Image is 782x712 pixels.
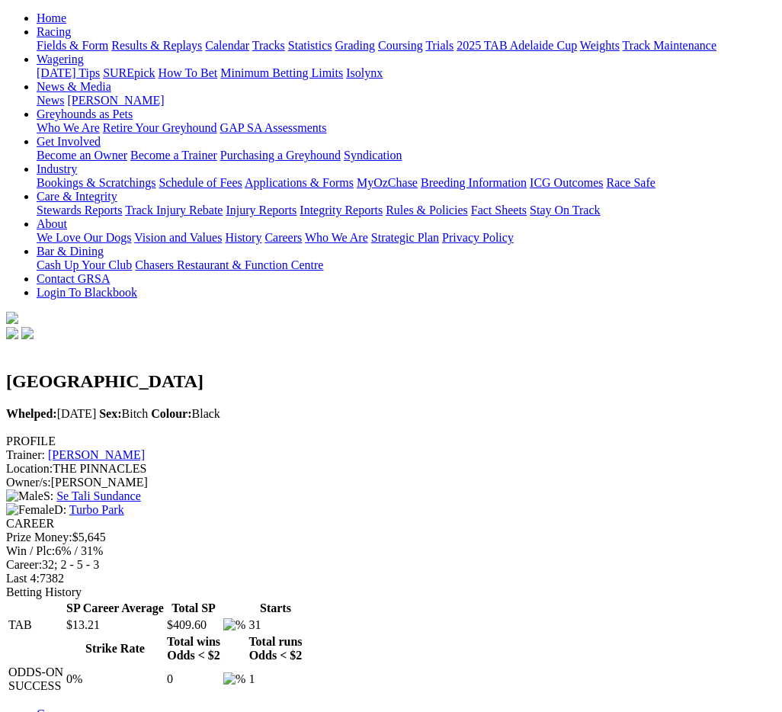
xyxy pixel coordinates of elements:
a: Grading [335,39,375,52]
a: Bar & Dining [37,245,104,258]
a: Strategic Plan [371,231,439,244]
img: Male [6,489,43,503]
span: D: [6,503,66,516]
a: GAP SA Assessments [220,121,327,134]
a: Login To Blackbook [37,286,137,299]
a: Privacy Policy [442,231,514,244]
div: News & Media [37,94,776,107]
a: Get Involved [37,135,101,148]
a: Bookings & Scratchings [37,176,155,189]
span: Owner/s: [6,476,51,489]
a: Wagering [37,53,84,66]
a: Applications & Forms [245,176,354,189]
a: Rules & Policies [386,204,468,216]
a: Weights [580,39,620,52]
a: Fields & Form [37,39,108,52]
a: Retire Your Greyhound [103,121,217,134]
a: Track Maintenance [623,39,716,52]
span: [DATE] [6,407,96,420]
a: Cash Up Your Club [37,258,132,271]
div: Bar & Dining [37,258,776,272]
a: Calendar [205,39,249,52]
a: News [37,94,64,107]
span: Location: [6,462,53,475]
span: Bitch [99,407,148,420]
span: Win / Plc: [6,544,55,557]
a: Who We Are [305,231,368,244]
a: Vision and Values [134,231,222,244]
a: MyOzChase [357,176,418,189]
a: Stewards Reports [37,204,122,216]
a: How To Bet [159,66,218,79]
div: Betting History [6,585,776,599]
a: Coursing [378,39,423,52]
a: Greyhounds as Pets [37,107,133,120]
a: Minimum Betting Limits [220,66,343,79]
a: Racing [37,25,71,38]
div: Wagering [37,66,776,80]
div: About [37,231,776,245]
div: PROFILE [6,435,776,448]
div: Industry [37,176,776,190]
a: Tracks [252,39,285,52]
th: Total SP [166,601,221,616]
a: Track Injury Rebate [125,204,223,216]
a: Schedule of Fees [159,176,242,189]
a: History [225,231,261,244]
a: 2025 TAB Adelaide Cup [457,39,577,52]
a: Results & Replays [111,39,202,52]
b: Colour: [151,407,191,420]
span: Career: [6,558,42,571]
td: TAB [8,617,64,633]
a: ICG Outcomes [530,176,603,189]
img: % [223,672,245,686]
h2: [GEOGRAPHIC_DATA] [6,371,776,392]
th: Starts [248,601,303,616]
a: We Love Our Dogs [37,231,131,244]
div: CAREER [6,517,776,531]
span: Black [151,407,220,420]
a: Statistics [288,39,332,52]
td: $409.60 [166,617,221,633]
div: Get Involved [37,149,776,162]
div: 32; 2 - 5 - 3 [6,558,776,572]
div: Care & Integrity [37,204,776,217]
img: facebook.svg [6,327,18,339]
a: Become a Trainer [130,149,217,162]
a: About [37,217,67,230]
img: twitter.svg [21,327,34,339]
a: Stay On Track [530,204,600,216]
a: Race Safe [606,176,655,189]
a: Who We Are [37,121,100,134]
span: Last 4: [6,572,40,585]
span: Trainer: [6,448,45,461]
th: Strike Rate [66,634,165,663]
td: ODDS-ON SUCCESS [8,665,64,694]
a: [DATE] Tips [37,66,100,79]
div: Greyhounds as Pets [37,121,776,135]
span: Prize Money: [6,531,72,544]
b: Whelped: [6,407,57,420]
a: News & Media [37,80,111,93]
th: Total wins Odds < $2 [166,634,221,663]
td: 0 [166,665,221,694]
a: Become an Owner [37,149,127,162]
a: Trials [425,39,453,52]
img: % [223,618,245,632]
img: logo-grsa-white.png [6,312,18,324]
a: SUREpick [103,66,155,79]
td: 0% [66,665,165,694]
a: Breeding Information [421,176,527,189]
a: Industry [37,162,77,175]
div: THE PINNACLES [6,462,776,476]
a: Chasers Restaurant & Function Centre [135,258,323,271]
td: $13.21 [66,617,165,633]
a: Contact GRSA [37,272,110,285]
a: Turbo Park [69,503,124,516]
a: Integrity Reports [300,204,383,216]
a: Fact Sheets [471,204,527,216]
a: Home [37,11,66,24]
div: $5,645 [6,531,776,544]
img: Female [6,503,54,517]
th: Total runs Odds < $2 [248,634,303,663]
